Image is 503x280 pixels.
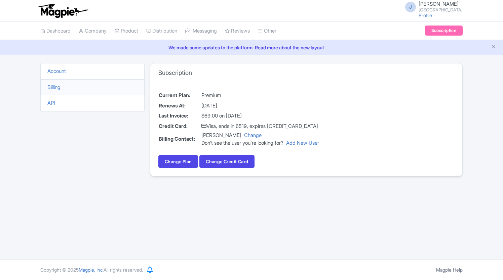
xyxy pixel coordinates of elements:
[419,1,459,7] span: [PERSON_NAME]
[79,22,107,40] a: Company
[47,84,61,90] a: Billing
[158,121,201,132] th: Credit Card:
[158,90,201,101] th: Current Plan:
[491,43,496,51] button: Close announcement
[419,8,463,12] small: [GEOGRAPHIC_DATA]
[199,155,255,168] button: Change Credit Card
[244,132,262,138] a: Change
[201,131,319,147] td: [PERSON_NAME]
[201,101,319,111] td: [DATE]
[158,111,201,121] th: Last Invoice:
[146,22,177,40] a: Distribution
[425,26,463,36] a: Subscription
[37,3,89,18] img: logo-ab69f6fb50320c5b225c76a69d11143b.png
[405,2,416,12] span: J
[225,22,250,40] a: Reviews
[185,22,217,40] a: Messaging
[419,12,432,18] a: Profile
[40,22,71,40] a: Dashboard
[4,44,499,51] a: We made some updates to the platform. Read more about the new layout
[201,139,319,147] div: Don't see the user you're looking for?
[158,155,198,168] a: Change Plan
[286,140,319,146] a: Add New User
[79,267,104,273] span: Magpie, Inc.
[36,266,147,273] div: Copyright © 2025 All rights reserved.
[158,69,192,77] h3: Subscription
[47,68,66,74] a: Account
[201,90,319,101] td: Premium
[436,267,463,273] a: Magpie Help
[158,131,201,147] th: Billing Contact:
[115,22,138,40] a: Product
[201,111,319,121] td: $69.00 on [DATE]
[201,121,319,132] td: Visa, ends in 6519, expires [CREDIT_CARD_DATA]
[258,22,276,40] a: Other
[47,100,55,106] a: API
[401,1,463,12] a: J [PERSON_NAME] [GEOGRAPHIC_DATA]
[158,101,201,111] th: Renews At:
